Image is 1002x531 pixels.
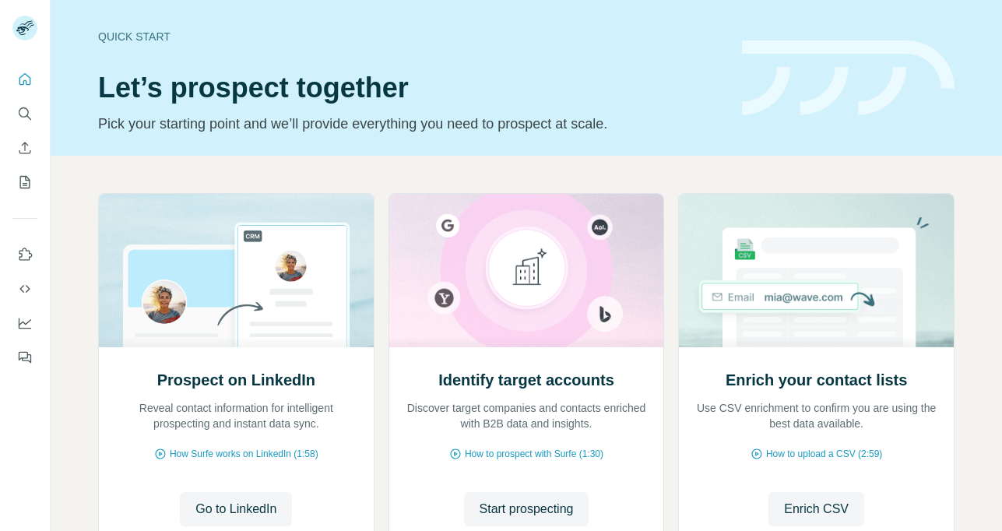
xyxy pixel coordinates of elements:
p: Pick your starting point and we’ll provide everything you need to prospect at scale. [98,113,723,135]
img: Prospect on LinkedIn [98,194,374,347]
button: Feedback [12,343,37,371]
button: My lists [12,168,37,196]
h1: Let’s prospect together [98,72,723,104]
h2: Prospect on LinkedIn [157,369,315,391]
h2: Identify target accounts [438,369,614,391]
div: Quick start [98,29,723,44]
button: Start prospecting [464,492,589,526]
p: Discover target companies and contacts enriched with B2B data and insights. [405,400,649,431]
button: Enrich CSV [12,134,37,162]
p: Reveal contact information for intelligent prospecting and instant data sync. [114,400,358,431]
button: Dashboard [12,309,37,337]
span: How to upload a CSV (2:59) [766,447,882,461]
h2: Enrich your contact lists [726,369,907,391]
button: Enrich CSV [768,492,864,526]
p: Use CSV enrichment to confirm you are using the best data available. [694,400,938,431]
span: How to prospect with Surfe (1:30) [465,447,603,461]
img: Enrich your contact lists [678,194,955,347]
button: Use Surfe API [12,275,37,303]
button: Use Surfe on LinkedIn [12,241,37,269]
span: Enrich CSV [784,500,849,519]
img: banner [742,40,955,116]
span: Go to LinkedIn [195,500,276,519]
button: Search [12,100,37,128]
button: Go to LinkedIn [180,492,292,526]
span: How Surfe works on LinkedIn (1:58) [170,447,318,461]
span: Start prospecting [480,500,574,519]
img: Identify target accounts [388,194,665,347]
button: Quick start [12,65,37,93]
